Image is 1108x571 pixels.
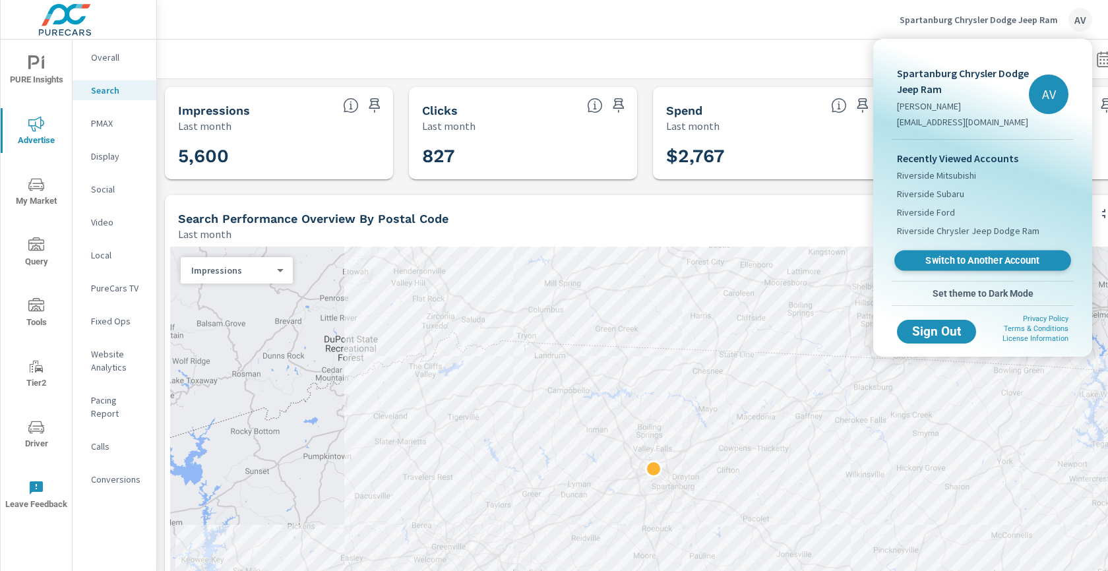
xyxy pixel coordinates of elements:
[908,326,966,338] span: Sign Out
[897,115,1029,129] p: [EMAIL_ADDRESS][DOMAIN_NAME]
[897,206,955,219] span: Riverside Ford
[1004,324,1068,333] a: Terms & Conditions
[894,251,1071,271] a: Switch to Another Account
[897,224,1039,237] span: Riverside Chrysler Jeep Dodge Ram
[1029,75,1068,114] div: AV
[897,100,1029,113] p: [PERSON_NAME]
[892,282,1074,305] button: Set theme to Dark Mode
[1002,334,1068,343] a: License Information
[1023,315,1068,323] a: Privacy Policy
[897,169,976,182] span: Riverside Mitsubishi
[897,150,1068,166] p: Recently Viewed Accounts
[897,320,976,344] button: Sign Out
[902,255,1063,267] span: Switch to Another Account
[897,287,1068,299] span: Set theme to Dark Mode
[897,65,1029,97] p: Spartanburg Chrysler Dodge Jeep Ram
[897,187,964,200] span: Riverside Subaru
